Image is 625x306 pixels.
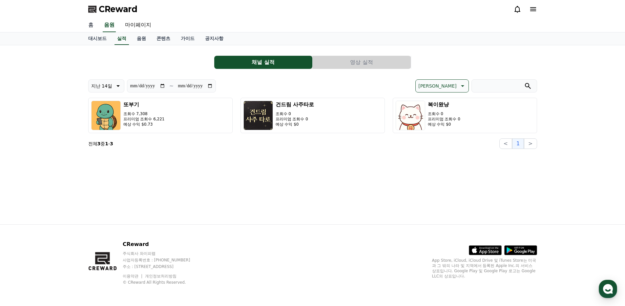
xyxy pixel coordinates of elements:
a: 홈 [2,208,43,224]
a: 콘텐츠 [151,32,176,45]
strong: 3 [97,141,101,146]
p: 주소 : [STREET_ADDRESS] [123,264,203,269]
strong: 3 [110,141,113,146]
p: 조회수 0 [276,111,314,116]
a: 개인정보처리방침 [145,274,177,278]
a: 설정 [85,208,126,224]
p: 조회수 0 [428,111,460,116]
button: 지난 14일 [88,79,124,92]
p: CReward [123,240,203,248]
a: 이용약관 [123,274,143,278]
a: 음원 [132,32,151,45]
p: 예상 수익 $0 [276,122,314,127]
p: 프리미엄 조회수 0 [276,116,314,122]
span: 대화 [60,218,68,223]
a: 실적 [115,32,129,45]
button: 영상 실적 [313,56,411,69]
a: 채널 실적 [214,56,313,69]
p: 프리미엄 조회수 6,221 [123,116,165,122]
button: [PERSON_NAME] [415,79,469,92]
button: 건드림 사주타로 조회수 0 프리미엄 조회수 0 예상 수익 $0 [240,98,385,133]
p: 프리미엄 조회수 0 [428,116,460,122]
button: > [524,138,537,149]
strong: 1 [105,141,108,146]
p: 지난 14일 [91,81,112,91]
p: © CReward All Rights Reserved. [123,280,203,285]
h3: 또부기 [123,101,165,109]
h3: 건드림 사주타로 [276,101,314,109]
p: 전체 중 - [88,140,113,147]
a: 대화 [43,208,85,224]
p: [PERSON_NAME] [418,81,456,91]
a: 가이드 [176,32,200,45]
a: 홈 [83,18,99,32]
button: 또부기 조회수 7,308 프리미엄 조회수 6,221 예상 수익 $0.73 [88,98,233,133]
a: 마이페이지 [120,18,156,32]
p: 조회수 7,308 [123,111,165,116]
p: 사업자등록번호 : [PHONE_NUMBER] [123,257,203,263]
img: 복이왔냥 [396,101,425,130]
p: 예상 수익 $0.73 [123,122,165,127]
img: 건드림 사주타로 [243,101,273,130]
a: 음원 [103,18,116,32]
button: 채널 실적 [214,56,312,69]
a: 공지사항 [200,32,229,45]
a: 대시보드 [83,32,112,45]
button: < [499,138,512,149]
h3: 복이왔냥 [428,101,460,109]
p: App Store, iCloud, iCloud Drive 및 iTunes Store는 미국과 그 밖의 나라 및 지역에서 등록된 Apple Inc.의 서비스 상표입니다. Goo... [432,258,537,279]
p: ~ [169,82,174,90]
p: 주식회사 와이피랩 [123,251,203,256]
p: 예상 수익 $0 [428,122,460,127]
span: 설정 [101,218,109,223]
span: CReward [99,4,137,14]
a: CReward [88,4,137,14]
button: 1 [512,138,524,149]
button: 복이왔냥 조회수 0 프리미엄 조회수 0 예상 수익 $0 [393,98,537,133]
img: 또부기 [91,101,121,130]
span: 홈 [21,218,25,223]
